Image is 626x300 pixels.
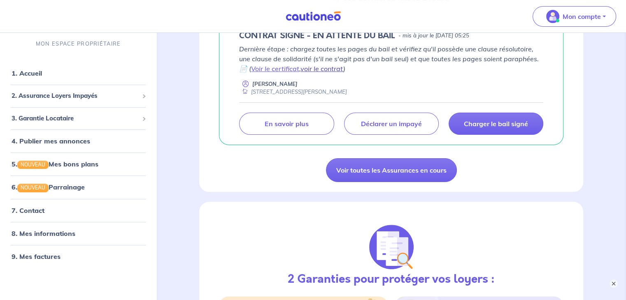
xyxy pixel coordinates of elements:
a: 9. Mes factures [12,252,61,261]
button: illu_account_valid_menu.svgMon compte [533,6,616,27]
a: voir le contrat [300,65,343,73]
h5: CONTRAT SIGNÉ - EN ATTENTE DU BAIL [239,31,395,41]
div: 6.NOUVEAUParrainage [3,179,153,195]
div: 4. Publier mes annonces [3,133,153,149]
button: × [610,279,618,288]
div: 2. Assurance Loyers Impayés [3,88,153,104]
a: 5.NOUVEAUMes bons plans [12,160,98,168]
p: - mis à jour le [DATE] 05:25 [398,32,469,40]
p: Charger le bail signé [464,120,528,128]
div: [STREET_ADDRESS][PERSON_NAME] [239,88,347,96]
div: 8. Mes informations [3,225,153,242]
a: 4. Publier mes annonces [12,137,90,145]
p: Mon compte [563,12,601,21]
p: Dernière étape : chargez toutes les pages du bail et vérifiez qu'il possède une clause résolutoir... [239,44,543,74]
a: 8. Mes informations [12,229,75,238]
img: Cautioneo [282,11,344,21]
div: 9. Mes factures [3,248,153,265]
a: 1. Accueil [12,69,42,77]
img: justif-loupe [369,225,414,269]
div: state: CONTRACT-SIGNED, Context: MORE-THAN-6-MONTHS,MAYBE-CERTIFICATE,RELATIONSHIP,LESSOR-DOCUMENTS [239,31,543,41]
p: MON ESPACE PROPRIÉTAIRE [36,40,121,48]
p: En savoir plus [265,120,308,128]
a: Charger le bail signé [449,113,543,135]
div: 5.NOUVEAUMes bons plans [3,156,153,172]
span: 3. Garantie Locataire [12,114,139,123]
div: 7. Contact [3,202,153,219]
a: Voir le certificat [251,65,299,73]
span: 2. Assurance Loyers Impayés [12,91,139,101]
p: [PERSON_NAME] [252,80,298,88]
a: En savoir plus [239,113,334,135]
a: 6.NOUVEAUParrainage [12,183,85,191]
div: 1. Accueil [3,65,153,81]
div: 3. Garantie Locataire [3,111,153,127]
img: illu_account_valid_menu.svg [546,10,559,23]
a: Déclarer un impayé [344,113,439,135]
a: 7. Contact [12,206,44,215]
a: Voir toutes les Assurances en cours [326,158,457,182]
p: Déclarer un impayé [361,120,422,128]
